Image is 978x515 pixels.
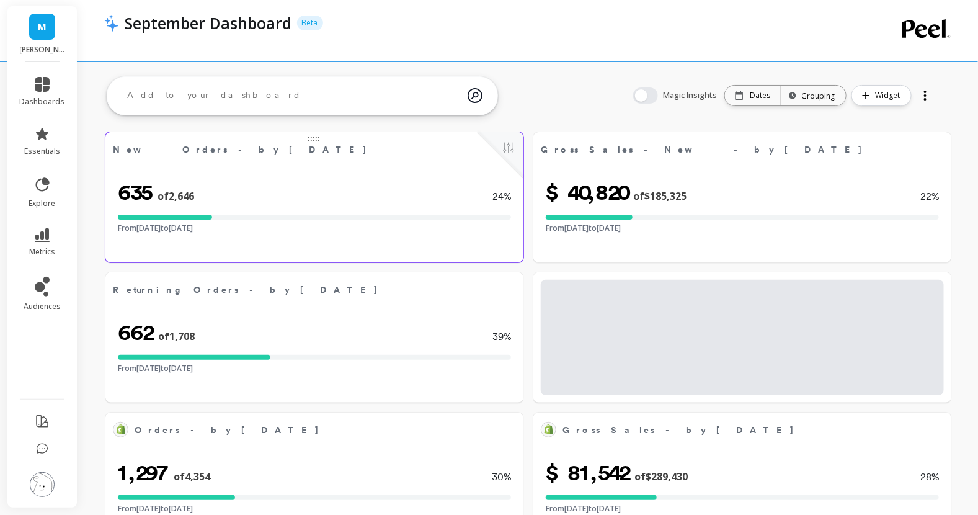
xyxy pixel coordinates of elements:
span: of 1,708 [158,329,195,344]
span: of $289,430 [634,469,688,484]
span: Orders - by [DATE] [135,424,319,437]
p: Dates [750,91,770,101]
p: From [DATE] to [DATE] [118,362,511,375]
p: From [DATE] to [DATE] [546,222,939,235]
span: essentials [24,146,60,156]
p: maude [20,45,65,55]
p: From [DATE] to [DATE] [546,503,939,515]
span: Widget [875,89,904,102]
span: M [38,20,47,34]
span: 635 [118,180,151,205]
img: magic search icon [468,79,482,112]
span: metrics [29,247,55,257]
p: From [DATE] to [DATE] [118,503,511,515]
span: $81,542 [546,460,628,485]
img: profile picture [30,472,55,497]
span: of $185,325 [633,189,687,204]
span: 662 [118,320,152,345]
div: Grouping [792,90,835,102]
span: New Orders - by [DATE] [113,143,367,156]
span: Gross Sales - by Sep 30, 2025 [562,421,904,439]
span: New Orders - by Sep 30, 2025 [113,141,476,158]
span: explore [29,199,56,208]
span: Returning Orders - by Sep 30, 2025 [113,281,476,298]
span: Returning Orders - by [DATE] [113,284,378,297]
span: 39 % [492,329,511,344]
span: Orders - by Sep 30, 2025 [135,421,476,439]
span: of 2,646 [158,189,194,204]
span: Gross Sales - New - by [DATE] [541,143,863,156]
img: header icon [104,14,119,32]
span: 1,297 [118,460,167,485]
span: 24 % [492,189,511,204]
span: Gross Sales - by [DATE] [562,424,794,437]
span: $40,820 [546,180,627,205]
p: From [DATE] to [DATE] [118,222,511,235]
span: audiences [24,302,61,311]
span: Magic Insights [663,89,719,102]
p: Beta [297,16,323,30]
button: Widget [851,85,912,106]
p: September Dashboard [125,12,292,34]
span: 28 % [920,470,939,485]
span: of 4,354 [174,469,210,484]
span: dashboards [20,97,65,107]
span: 30 % [492,470,511,485]
span: Gross Sales - New - by Sep 30, 2025 [541,141,904,158]
span: 22 % [920,189,939,204]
